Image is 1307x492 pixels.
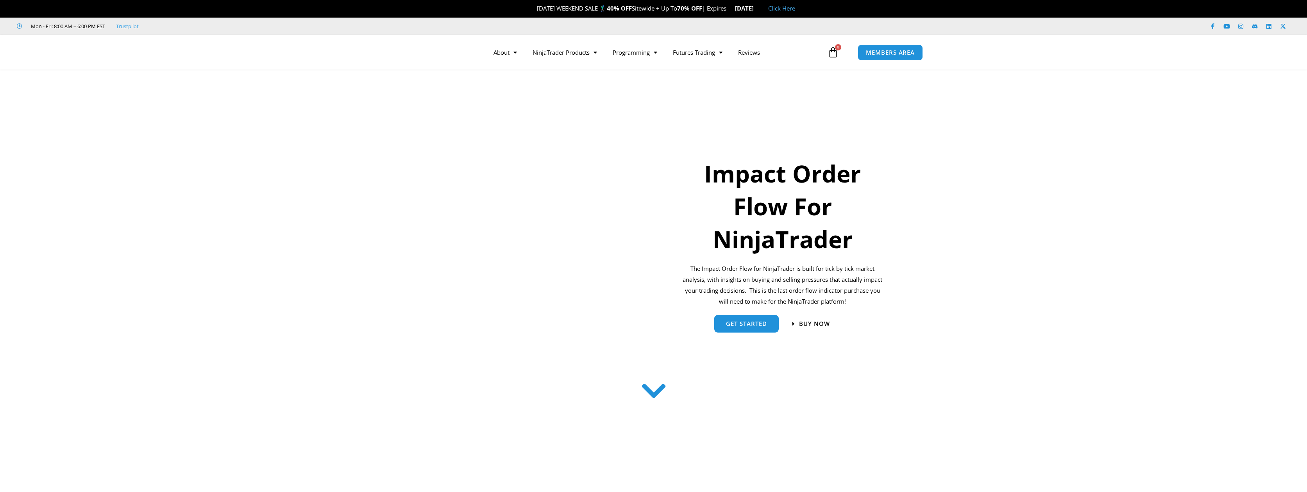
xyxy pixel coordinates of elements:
[816,41,850,64] a: 0
[835,44,841,50] span: 0
[730,43,768,61] a: Reviews
[681,157,884,256] h1: Impact Order Flow For NinjaTrader
[727,5,733,11] img: ⌛
[799,321,830,327] span: Buy now
[486,43,525,61] a: About
[726,321,767,327] span: get started
[665,43,730,61] a: Futures Trading
[768,4,795,12] a: Click Here
[529,4,735,12] span: [DATE] WEEKEND SALE 🏌️‍♂️ Sitewide + Up To | Expires
[374,38,458,66] img: LogoAI | Affordable Indicators – NinjaTrader
[714,315,779,333] a: get started
[605,43,665,61] a: Programming
[29,21,105,31] span: Mon - Fri: 8:00 AM – 6:00 PM EST
[486,43,826,61] nav: Menu
[420,118,637,350] img: Orderflow | Affordable Indicators – NinjaTrader
[792,321,830,327] a: Buy now
[681,263,884,307] p: The Impact Order Flow for NinjaTrader is built for tick by tick market analysis, with insights on...
[754,5,760,11] img: 🏭
[525,43,605,61] a: NinjaTrader Products
[735,4,760,12] strong: [DATE]
[858,45,923,61] a: MEMBERS AREA
[116,21,139,31] a: Trustpilot
[607,4,632,12] strong: 40% OFF
[866,50,915,55] span: MEMBERS AREA
[677,4,702,12] strong: 70% OFF
[531,5,536,11] img: 🎉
